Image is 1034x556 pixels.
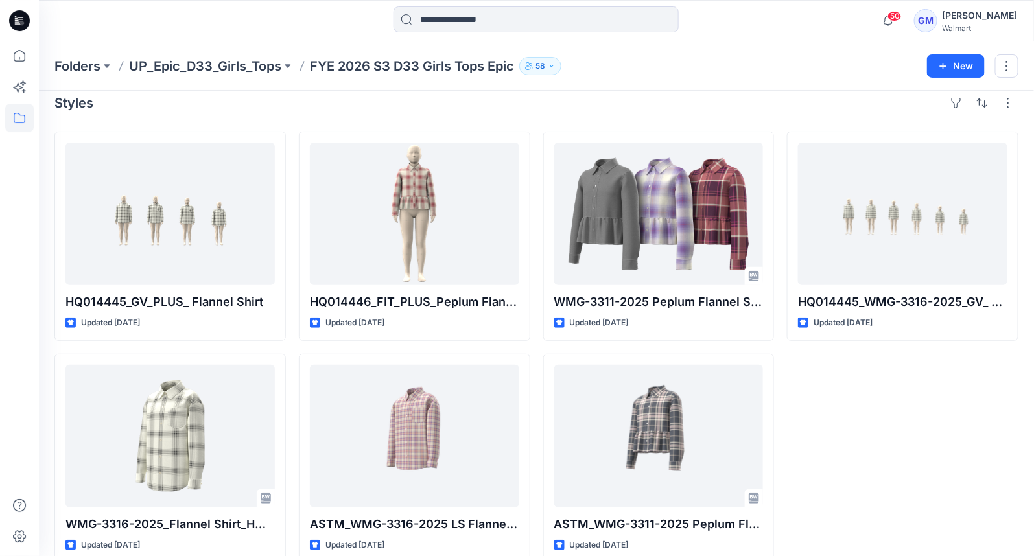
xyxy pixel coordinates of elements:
[54,95,93,111] h4: Styles
[310,143,519,285] a: HQ014446_FIT_PLUS_Peplum Flannel Shirt
[554,365,764,507] a: ASTM_WMG-3311-2025 Peplum Flannel Shirt HQ014446
[927,54,985,78] button: New
[81,316,140,330] p: Updated [DATE]
[570,316,629,330] p: Updated [DATE]
[798,293,1007,311] p: HQ014445_WMG-3316-2025_GV_ Flannel Shirt
[535,59,545,73] p: 58
[554,515,764,533] p: ASTM_WMG-3311-2025 Peplum Flannel Shirt HQ014446
[887,11,902,21] span: 50
[54,57,100,75] a: Folders
[943,8,1018,23] div: [PERSON_NAME]
[570,539,629,552] p: Updated [DATE]
[519,57,561,75] button: 58
[310,57,514,75] p: FYE 2026 S3 D33 Girls Tops Epic
[325,316,384,330] p: Updated [DATE]
[943,23,1018,33] div: Walmart
[129,57,281,75] a: UP_Epic_D33_Girls_Tops
[798,143,1007,285] a: HQ014445_WMG-3316-2025_GV_ Flannel Shirt
[814,316,873,330] p: Updated [DATE]
[310,515,519,533] p: ASTM_WMG-3316-2025 LS Flannel Shirt HQ014445
[325,539,384,552] p: Updated [DATE]
[65,515,275,533] p: WMG-3316-2025_Flannel Shirt_HQ014445
[310,293,519,311] p: HQ014446_FIT_PLUS_Peplum Flannel Shirt
[914,9,937,32] div: GM
[65,293,275,311] p: HQ014445_GV_PLUS_ Flannel Shirt
[65,143,275,285] a: HQ014445_GV_PLUS_ Flannel Shirt
[310,365,519,507] a: ASTM_WMG-3316-2025 LS Flannel Shirt HQ014445
[554,293,764,311] p: WMG-3311-2025 Peplum Flannel Shirt HQ014446
[81,539,140,552] p: Updated [DATE]
[554,143,764,285] a: WMG-3311-2025 Peplum Flannel Shirt HQ014446
[65,365,275,507] a: WMG-3316-2025_Flannel Shirt_HQ014445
